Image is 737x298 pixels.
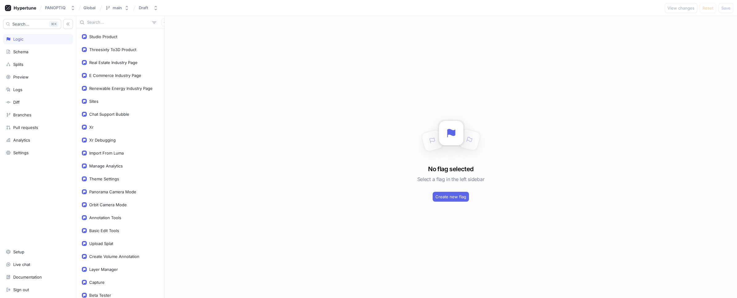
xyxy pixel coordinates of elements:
div: Splits [13,62,23,67]
button: Reset [700,3,716,13]
button: Search...K [3,19,61,29]
div: Live chat [13,262,30,267]
div: Diff [13,100,20,105]
div: Theme Settings [89,176,119,181]
div: Logs [13,87,22,92]
button: Save [719,3,733,13]
div: Basic Edit Tools [89,228,119,233]
div: Orbit Camera Mode [89,202,127,207]
div: PANOPTIQ [45,5,66,10]
div: Setup [13,249,24,254]
div: Threesixty To3D Product [89,47,136,52]
button: View changes [665,3,697,13]
div: Settings [13,150,29,155]
button: Draft [136,3,161,13]
div: Sign out [13,287,29,292]
button: PANOPTIQ [42,3,78,13]
div: Import From Luma [89,151,124,155]
div: Create Volume Annotation [89,254,139,259]
span: Global [83,6,95,10]
a: Documentation [3,272,73,282]
div: Pull requests [13,125,38,130]
div: Panorama Camera Mode [89,189,136,194]
input: Search... [87,19,150,26]
span: Save [721,6,731,10]
span: Reset [703,6,713,10]
div: Documentation [13,275,42,280]
div: Capture [89,280,105,285]
div: main [113,5,122,10]
div: Annotation Tools [89,215,121,220]
h3: No flag selected [428,164,473,174]
div: Xr Debugging [89,138,116,143]
div: Logic [13,37,23,42]
div: Branches [13,112,31,117]
div: Real Estate Industry Page [89,60,138,65]
span: Search... [12,22,29,26]
span: Create new flag [435,195,466,199]
div: Xr [89,125,94,130]
div: Layer Manager [89,267,118,272]
div: Beta Tester [89,293,111,298]
div: Sites [89,99,98,104]
div: Schema [13,49,28,54]
div: Chat Support Bubble [89,112,129,117]
h5: Select a flag in the left sidebar [417,174,484,185]
div: Upload Splat [89,241,113,246]
span: View changes [667,6,695,10]
button: main [103,3,132,13]
div: Analytics [13,138,30,143]
div: K [49,21,58,27]
div: Manage Analytics [89,163,123,168]
button: Create new flag [433,192,469,202]
div: Studio Product [89,34,117,39]
div: Renewable Energy Industry Page [89,86,153,91]
div: E Commerce Industry Page [89,73,141,78]
div: Draft [139,5,148,10]
div: Preview [13,74,29,79]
